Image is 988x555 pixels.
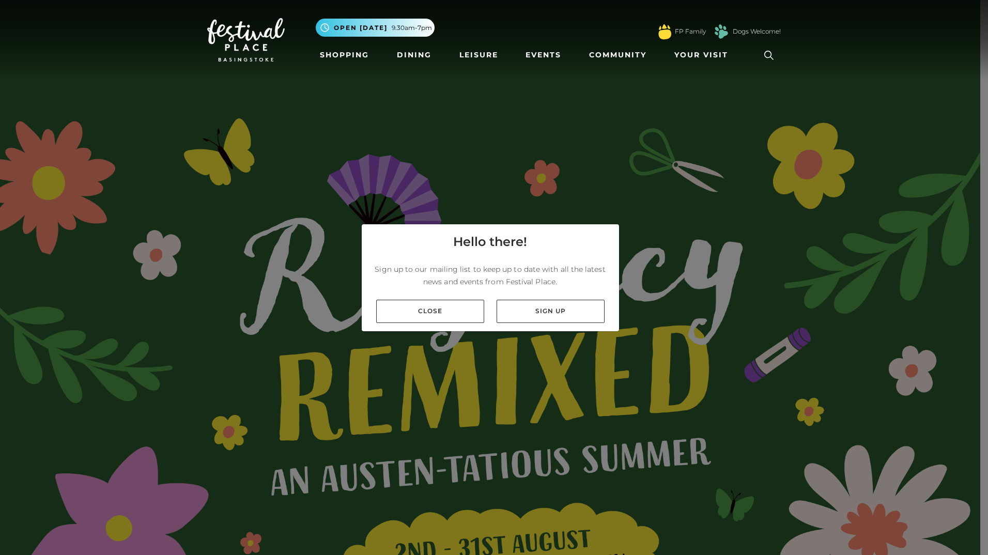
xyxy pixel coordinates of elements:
[207,18,285,61] img: Festival Place Logo
[453,233,527,251] h4: Hello there!
[585,45,651,65] a: Community
[393,45,436,65] a: Dining
[670,45,737,65] a: Your Visit
[675,27,706,36] a: FP Family
[316,19,435,37] button: Open [DATE] 9.30am-7pm
[392,23,432,33] span: 9.30am-7pm
[334,23,388,33] span: Open [DATE]
[733,27,781,36] a: Dogs Welcome!
[674,50,728,60] span: Your Visit
[376,300,484,323] a: Close
[521,45,565,65] a: Events
[455,45,502,65] a: Leisure
[370,263,611,288] p: Sign up to our mailing list to keep up to date with all the latest news and events from Festival ...
[316,45,373,65] a: Shopping
[497,300,605,323] a: Sign up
